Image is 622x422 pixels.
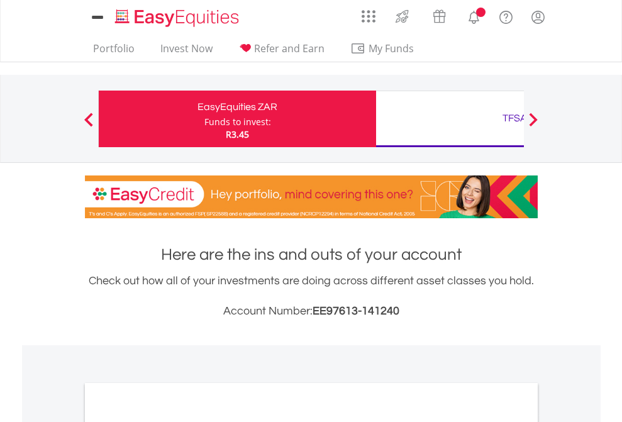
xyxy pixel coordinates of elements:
span: Refer and Earn [254,42,325,55]
h3: Account Number: [85,303,538,320]
a: Vouchers [421,3,458,26]
div: Check out how all of your investments are doing across different asset classes you hold. [85,272,538,320]
a: Invest Now [155,42,218,62]
a: FAQ's and Support [490,3,522,28]
div: Funds to invest: [204,116,271,128]
img: thrive-v2.svg [392,6,413,26]
img: vouchers-v2.svg [429,6,450,26]
a: Portfolio [88,42,140,62]
img: EasyEquities_Logo.png [113,8,244,28]
button: Previous [76,119,101,131]
a: My Profile [522,3,554,31]
img: EasyCredit Promotion Banner [85,175,538,218]
span: R3.45 [226,128,249,140]
a: Home page [110,3,244,28]
a: Notifications [458,3,490,28]
span: EE97613-141240 [313,305,399,317]
a: Refer and Earn [233,42,330,62]
a: AppsGrid [353,3,384,23]
h1: Here are the ins and outs of your account [85,243,538,266]
img: grid-menu-icon.svg [362,9,375,23]
button: Next [521,119,546,131]
div: EasyEquities ZAR [106,98,369,116]
span: My Funds [350,40,433,57]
